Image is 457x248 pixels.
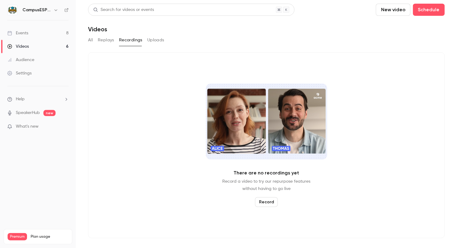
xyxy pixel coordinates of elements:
img: CampusESP Academy [8,5,17,15]
button: Record [255,197,278,207]
section: Videos [88,4,445,244]
div: Events [7,30,28,36]
li: help-dropdown-opener [7,96,69,102]
h1: Videos [88,26,107,33]
button: All [88,35,93,45]
button: New video [376,4,411,16]
p: Record a video to try our repurpose features without having to go live [223,178,311,192]
div: Videos [7,43,29,50]
span: Premium [8,233,27,240]
span: Plan usage [31,234,68,239]
div: Search for videos or events [93,7,154,13]
span: What's new [16,123,39,130]
a: SpeakerHub [16,110,40,116]
p: There are no recordings yet [234,169,299,177]
button: Uploads [147,35,164,45]
button: Recordings [119,35,142,45]
h6: CampusESP Academy [22,7,51,13]
span: new [43,110,56,116]
div: Audience [7,57,34,63]
span: Help [16,96,25,102]
div: Settings [7,70,32,76]
button: Schedule [413,4,445,16]
button: Replays [98,35,114,45]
